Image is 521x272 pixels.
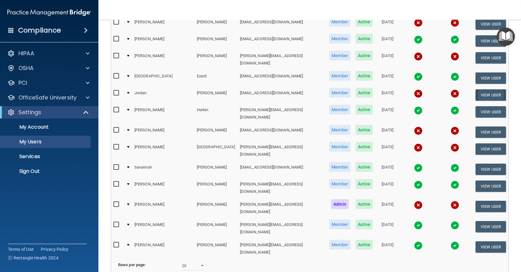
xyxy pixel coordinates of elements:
img: cross.ca9f0e7f.svg [414,143,423,152]
span: Admin [331,199,349,209]
button: View User [475,89,506,101]
td: [PERSON_NAME] [194,87,237,103]
td: Savannah [132,161,194,178]
img: tick.e7d51cea.svg [414,241,423,250]
button: View User [475,52,506,64]
td: [PERSON_NAME] [132,178,194,198]
td: [PERSON_NAME] [194,161,237,178]
img: tick.e7d51cea.svg [451,72,459,81]
button: View User [475,126,506,138]
td: [PERSON_NAME] [194,218,237,239]
td: [DATE] [375,103,400,124]
td: [PERSON_NAME] [194,33,237,49]
td: [PERSON_NAME] [194,16,237,33]
td: [PERSON_NAME] [194,239,237,258]
td: [PERSON_NAME] [132,33,194,49]
td: [EMAIL_ADDRESS][DOMAIN_NAME] [237,16,327,33]
span: Member [329,17,351,27]
span: Active [356,17,373,27]
button: Open Resource Center [497,28,515,46]
span: Active [356,105,373,115]
h4: Compliance [18,26,61,35]
td: [PERSON_NAME][EMAIL_ADDRESS][DOMAIN_NAME] [237,239,327,258]
span: Member [329,105,351,115]
td: [PERSON_NAME][EMAIL_ADDRESS][DOMAIN_NAME] [237,103,327,124]
span: Member [329,51,351,60]
td: [EMAIL_ADDRESS][DOMAIN_NAME] [237,161,327,178]
b: Rows per page: [118,262,146,267]
button: View User [475,201,506,212]
p: Settings [18,109,41,116]
td: [GEOGRAPHIC_DATA] [194,141,237,161]
img: cross.ca9f0e7f.svg [414,18,423,27]
p: PCI [18,79,27,87]
button: View User [475,143,506,155]
p: OSHA [18,64,34,72]
img: tick.e7d51cea.svg [414,181,423,189]
img: cross.ca9f0e7f.svg [451,18,459,27]
td: [PERSON_NAME][EMAIL_ADDRESS][DOMAIN_NAME] [237,178,327,198]
p: My Users [4,139,88,145]
button: View User [475,106,506,118]
span: Member [329,162,351,172]
p: Services [4,153,88,160]
img: tick.e7d51cea.svg [451,164,459,172]
span: Member [329,71,351,81]
span: Active [356,88,373,98]
p: OfficeSafe University [18,94,77,101]
td: [PERSON_NAME] [132,103,194,124]
span: Member [329,142,351,152]
span: Active [356,162,373,172]
img: cross.ca9f0e7f.svg [414,126,423,135]
td: Jordan [132,87,194,103]
img: tick.e7d51cea.svg [451,241,459,250]
td: [DATE] [375,16,400,33]
a: Terms of Use [8,246,34,252]
img: tick.e7d51cea.svg [414,106,423,115]
td: [DATE] [375,239,400,258]
td: [DATE] [375,124,400,141]
button: View User [475,164,506,175]
td: [DATE] [375,178,400,198]
iframe: Drift Widget Chat Controller [490,230,514,253]
span: Active [356,51,373,60]
td: Harbin [194,103,237,124]
img: tick.e7d51cea.svg [414,72,423,81]
span: Member [329,179,351,189]
span: Member [329,34,351,44]
td: [PERSON_NAME] [132,198,194,218]
td: [PERSON_NAME] [194,198,237,218]
td: [PERSON_NAME] [132,124,194,141]
td: [EMAIL_ADDRESS][DOMAIN_NAME] [237,70,327,87]
td: [PERSON_NAME][EMAIL_ADDRESS][DOMAIN_NAME] [237,49,327,70]
a: Settings [7,109,89,116]
a: OfficeSafe University [7,94,89,101]
td: [DATE] [375,218,400,239]
button: View User [475,181,506,192]
td: [DATE] [375,49,400,70]
span: Active [356,220,373,229]
span: Active [356,125,373,135]
img: cross.ca9f0e7f.svg [451,89,459,98]
td: [PERSON_NAME] [132,49,194,70]
span: Active [356,71,373,81]
img: tick.e7d51cea.svg [451,35,459,44]
p: HIPAA [18,50,34,57]
img: tick.e7d51cea.svg [451,106,459,115]
a: HIPAA [7,50,89,57]
img: PMB logo [7,6,91,19]
button: View User [475,221,506,232]
td: [PERSON_NAME] [132,239,194,258]
span: Active [356,240,373,250]
td: [PERSON_NAME] [194,178,237,198]
span: Ⓒ Rectangle Health 2024 [8,255,58,261]
td: Ezard [194,70,237,87]
td: [GEOGRAPHIC_DATA] [132,70,194,87]
td: [EMAIL_ADDRESS][DOMAIN_NAME] [237,33,327,49]
td: [DATE] [375,161,400,178]
td: [EMAIL_ADDRESS][DOMAIN_NAME] [237,124,327,141]
img: cross.ca9f0e7f.svg [414,89,423,98]
td: [PERSON_NAME] [132,141,194,161]
td: [PERSON_NAME] [194,124,237,141]
img: cross.ca9f0e7f.svg [414,201,423,209]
